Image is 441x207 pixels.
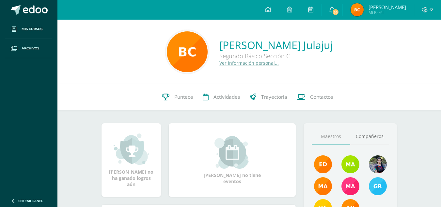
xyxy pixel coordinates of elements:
[341,177,359,195] img: 7766054b1332a6085c7723d22614d631.png
[5,20,52,39] a: Mis cursos
[312,128,350,145] a: Maestros
[22,46,39,51] span: Archivos
[219,38,333,52] a: [PERSON_NAME] Julajuj
[200,136,265,184] div: [PERSON_NAME] no tiene eventos
[341,155,359,173] img: 22c2db1d82643ebbb612248ac4ca281d.png
[18,198,43,203] span: Cerrar panel
[332,9,339,16] span: 35
[219,60,279,66] a: Ver información personal...
[213,94,240,100] span: Actividades
[245,84,292,110] a: Trayectoria
[351,3,364,16] img: f7d1442c19affb68e0eb0c471446a006.png
[157,84,198,110] a: Punteos
[219,52,333,60] div: Segundo Básico Sección C
[114,133,149,165] img: achievement_small.png
[198,84,245,110] a: Actividades
[369,155,387,173] img: 9b17679b4520195df407efdfd7b84603.png
[314,177,332,195] img: 560278503d4ca08c21e9c7cd40ba0529.png
[314,155,332,173] img: f40e456500941b1b33f0807dd74ea5cf.png
[369,177,387,195] img: b7ce7144501556953be3fc0a459761b8.png
[310,94,333,100] span: Contactos
[174,94,193,100] span: Punteos
[292,84,338,110] a: Contactos
[369,10,406,15] span: Mi Perfil
[214,136,250,169] img: event_small.png
[22,26,42,32] span: Mis cursos
[5,39,52,58] a: Archivos
[261,94,287,100] span: Trayectoria
[167,31,208,72] img: a66a26718178038706774e115df2c9be.png
[350,128,389,145] a: Compañeros
[108,133,154,187] div: [PERSON_NAME] no ha ganado logros aún
[369,4,406,10] span: [PERSON_NAME]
